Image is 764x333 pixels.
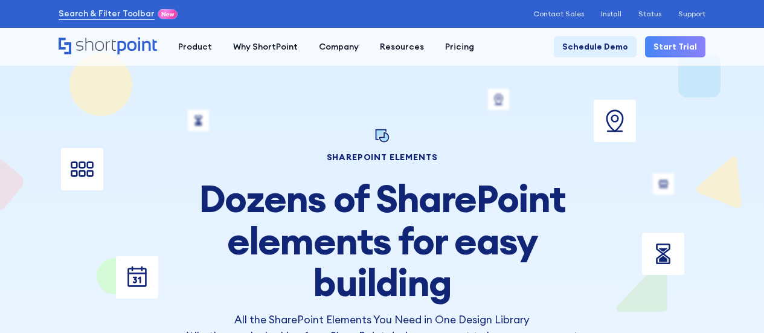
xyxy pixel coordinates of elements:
a: Resources [369,36,434,57]
a: Contact Sales [533,10,584,18]
a: Product [167,36,222,57]
a: Why ShortPoint [222,36,308,57]
div: Pricing [445,40,474,53]
div: Resources [380,40,424,53]
h2: Dozens of SharePoint elements for easy building [173,178,591,303]
a: Home [59,37,157,56]
a: Install [601,10,621,18]
div: Why ShortPoint [233,40,298,53]
a: Schedule Demo [554,36,637,57]
iframe: Chat Widget [704,275,764,333]
a: Start Trial [645,36,705,57]
div: Product [178,40,212,53]
a: Pricing [434,36,484,57]
h1: SHAREPOINT ELEMENTS [173,154,591,161]
a: Support [678,10,705,18]
a: Search & Filter Toolbar [59,7,155,20]
a: Company [308,36,369,57]
h3: All the SharePoint Elements You Need in One Design Library [173,312,591,328]
a: Status [638,10,661,18]
div: Company [319,40,359,53]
